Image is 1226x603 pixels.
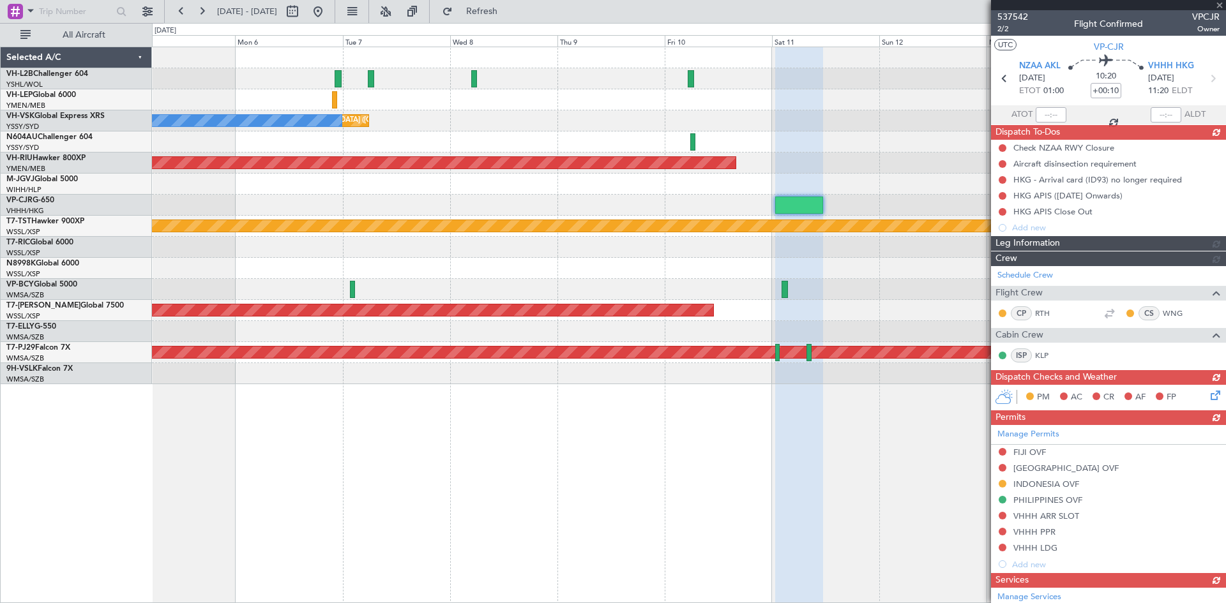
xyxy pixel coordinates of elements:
span: ELDT [1172,85,1192,98]
span: T7-ELLY [6,323,34,331]
a: WSSL/XSP [6,311,40,321]
a: 9H-VSLKFalcon 7X [6,365,73,373]
span: N8998K [6,260,36,267]
span: T7-TST [6,218,31,225]
a: WIHH/HLP [6,185,42,195]
span: M-JGVJ [6,175,34,183]
span: [DATE] [1019,72,1045,85]
span: T7-RIC [6,239,30,246]
a: WSSL/XSP [6,269,40,279]
div: Sun 12 [879,35,987,47]
a: YMEN/MEB [6,101,45,110]
span: 537542 [997,10,1028,24]
div: Wed 8 [450,35,557,47]
a: T7-[PERSON_NAME]Global 7500 [6,302,124,309]
span: VHHH HKG [1148,60,1194,73]
a: WSSL/XSP [6,227,40,237]
div: Thu 9 [557,35,665,47]
span: 9H-VSLK [6,365,38,373]
span: VP-BCY [6,281,34,288]
a: T7-PJ29Falcon 7X [6,344,70,352]
span: N604AU [6,133,38,141]
button: Refresh [436,1,513,22]
a: WMSA/SZB [6,375,44,384]
button: UTC [994,39,1017,50]
a: VH-L2BChallenger 604 [6,70,88,78]
span: 01:00 [1043,85,1064,98]
span: VH-L2B [6,70,33,78]
div: Sat 11 [772,35,879,47]
a: YMEN/MEB [6,164,45,174]
a: M-JGVJGlobal 5000 [6,175,78,183]
div: Tue 7 [343,35,450,47]
span: ALDT [1184,108,1206,121]
a: VP-CJRG-650 [6,197,54,204]
a: T7-ELLYG-550 [6,323,56,331]
a: YSSY/SYD [6,143,39,153]
span: NZAA AKL [1019,60,1061,73]
a: T7-TSTHawker 900XP [6,218,84,225]
span: 10:20 [1096,70,1116,83]
button: All Aircraft [14,25,139,45]
span: VPCJR [1192,10,1220,24]
span: VH-RIU [6,154,33,162]
span: Owner [1192,24,1220,34]
div: Sun 5 [128,35,235,47]
div: Flight Confirmed [1074,17,1143,31]
span: T7-[PERSON_NAME] [6,302,80,309]
span: [DATE] - [DATE] [217,6,277,17]
div: [DATE] [155,26,176,36]
a: VHHH/HKG [6,206,44,216]
span: T7-PJ29 [6,344,35,352]
a: YSSY/SYD [6,122,39,131]
span: Refresh [455,7,509,16]
a: N604AUChallenger 604 [6,133,93,141]
input: Trip Number [39,2,112,21]
span: VH-LEP [6,91,33,99]
a: VH-VSKGlobal Express XRS [6,112,105,120]
a: WMSA/SZB [6,290,44,300]
span: All Aircraft [33,31,135,40]
div: Mon 6 [235,35,342,47]
a: VH-RIUHawker 800XP [6,154,86,162]
span: ETOT [1019,85,1040,98]
span: ATOT [1011,108,1033,121]
a: T7-RICGlobal 6000 [6,239,73,246]
div: Mon 13 [987,35,1094,47]
a: N8998KGlobal 6000 [6,260,79,267]
a: WSSL/XSP [6,248,40,258]
a: WMSA/SZB [6,354,44,363]
a: VH-LEPGlobal 6000 [6,91,76,99]
span: VH-VSK [6,112,34,120]
span: [DATE] [1148,72,1174,85]
span: 11:20 [1148,85,1169,98]
a: VP-BCYGlobal 5000 [6,281,77,288]
span: VP-CJR [6,197,33,204]
span: 2/2 [997,24,1028,34]
a: YSHL/WOL [6,80,43,89]
span: VP-CJR [1094,40,1124,54]
div: Fri 10 [665,35,772,47]
a: WMSA/SZB [6,332,44,342]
